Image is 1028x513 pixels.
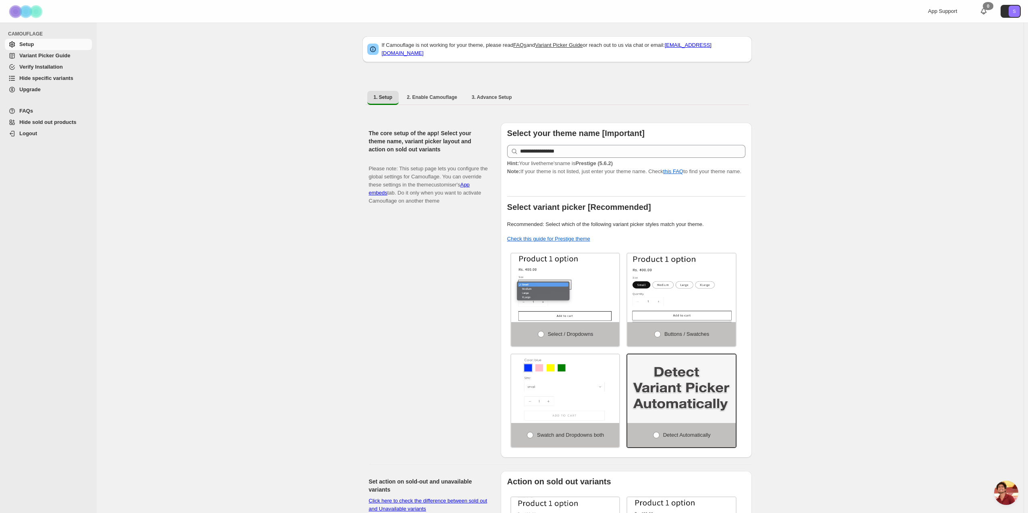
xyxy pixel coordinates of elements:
[575,160,613,166] strong: Prestige (5.6.2)
[369,129,488,153] h2: The core setup of the app! Select your theme name, variant picker layout and action on sold out v...
[663,432,711,438] span: Detect Automatically
[507,236,590,242] a: Check this guide for Prestige theme
[507,168,520,174] strong: Note:
[1009,6,1020,17] span: Avatar with initials S
[369,477,488,494] h2: Set action on sold-out and unavailable variants
[19,130,37,136] span: Logout
[5,117,92,128] a: Hide sold out products
[507,220,745,228] p: Recommended: Select which of the following variant picker styles match your theme.
[535,42,583,48] a: Variant Picker Guide
[537,432,604,438] span: Swatch and Dropdowns both
[382,41,747,57] p: If Camouflage is not working for your theme, please read and or reach out to us via chat or email:
[983,2,993,10] div: 0
[511,253,620,322] img: Select / Dropdowns
[507,129,645,138] b: Select your theme name [Important]
[19,52,70,59] span: Variant Picker Guide
[407,94,457,101] span: 2. Enable Camouflage
[369,498,487,512] a: Click here to check the difference between sold out and Unavailable variants
[5,61,92,73] a: Verify Installation
[374,94,393,101] span: 1. Setup
[1013,9,1016,14] text: S
[627,354,736,423] img: Detect Automatically
[19,108,33,114] span: FAQs
[5,73,92,84] a: Hide specific variants
[6,0,47,23] img: Camouflage
[507,477,611,486] b: Action on sold out variants
[507,160,519,166] strong: Hint:
[507,159,745,176] p: If your theme is not listed, just enter your theme name. Check to find your theme name.
[663,168,683,174] a: this FAQ
[928,8,957,14] span: App Support
[994,481,1018,505] div: Open chat
[5,84,92,95] a: Upgrade
[369,157,488,205] p: Please note: This setup page lets you configure the global settings for Camouflage. You can overr...
[8,31,93,37] span: CAMOUFLAGE
[627,253,736,322] img: Buttons / Swatches
[19,64,63,70] span: Verify Installation
[511,354,620,423] img: Swatch and Dropdowns both
[513,42,526,48] a: FAQs
[507,160,613,166] span: Your live theme's name is
[19,41,34,47] span: Setup
[1001,5,1021,18] button: Avatar with initials S
[5,128,92,139] a: Logout
[5,39,92,50] a: Setup
[664,331,709,337] span: Buttons / Swatches
[5,105,92,117] a: FAQs
[19,86,41,92] span: Upgrade
[548,331,593,337] span: Select / Dropdowns
[5,50,92,61] a: Variant Picker Guide
[19,75,73,81] span: Hide specific variants
[507,203,651,211] b: Select variant picker [Recommended]
[980,7,988,15] a: 0
[19,119,77,125] span: Hide sold out products
[472,94,512,101] span: 3. Advance Setup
